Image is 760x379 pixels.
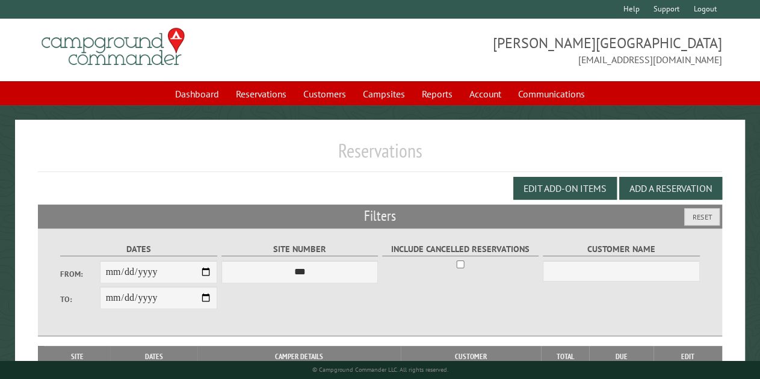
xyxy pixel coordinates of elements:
[589,346,653,368] th: Due
[44,346,110,368] th: Site
[653,346,722,368] th: Edit
[356,82,412,105] a: Campsites
[462,82,508,105] a: Account
[110,346,197,368] th: Dates
[312,366,448,374] small: © Campground Commander LLC. All rights reserved.
[168,82,226,105] a: Dashboard
[221,242,378,256] label: Site Number
[197,346,400,368] th: Camper Details
[60,242,217,256] label: Dates
[382,242,539,256] label: Include Cancelled Reservations
[38,205,722,227] h2: Filters
[229,82,294,105] a: Reservations
[38,139,722,172] h1: Reservations
[684,208,720,226] button: Reset
[380,33,722,67] span: [PERSON_NAME][GEOGRAPHIC_DATA] [EMAIL_ADDRESS][DOMAIN_NAME]
[619,177,722,200] button: Add a Reservation
[60,294,99,305] label: To:
[415,82,460,105] a: Reports
[511,82,592,105] a: Communications
[541,346,589,368] th: Total
[513,177,617,200] button: Edit Add-on Items
[38,23,188,70] img: Campground Commander
[401,346,541,368] th: Customer
[543,242,700,256] label: Customer Name
[60,268,99,280] label: From:
[296,82,353,105] a: Customers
